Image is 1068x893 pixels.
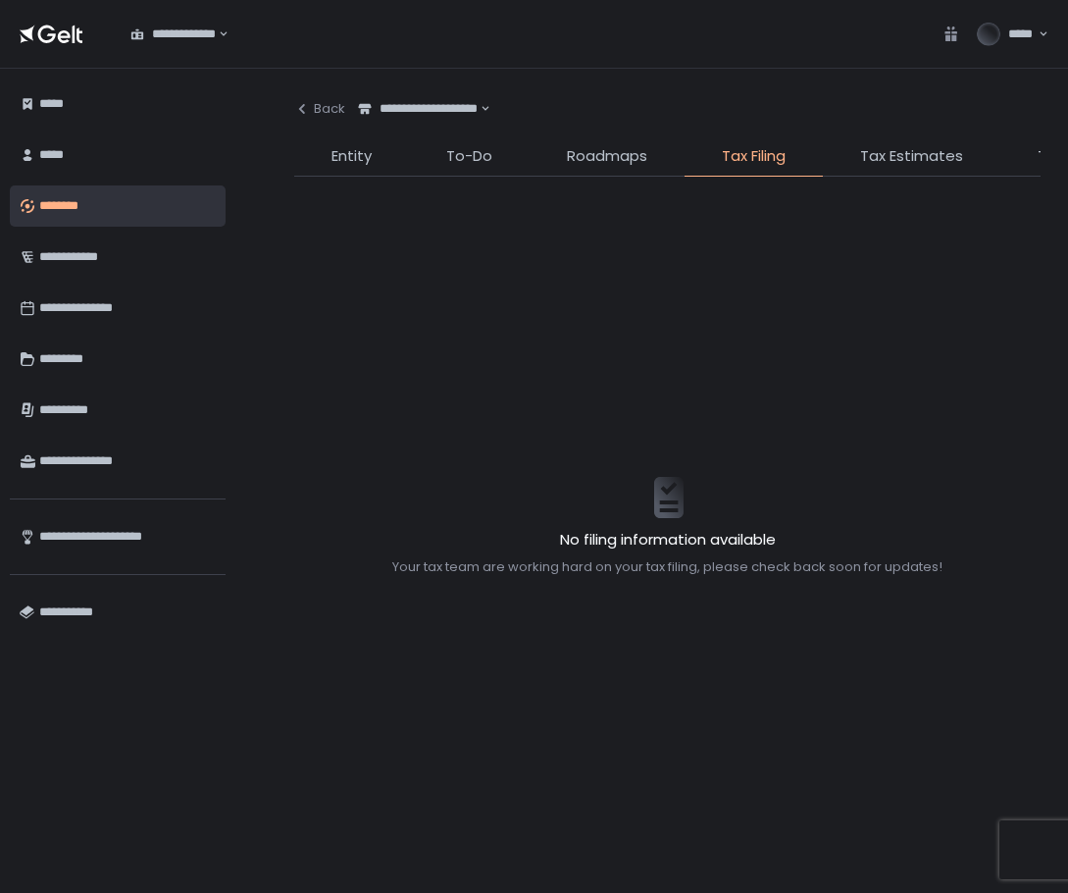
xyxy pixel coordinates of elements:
button: Back [294,88,345,130]
span: Roadmaps [567,145,647,168]
span: Entity [331,145,372,168]
input: Search for option [478,99,479,119]
div: Search for option [118,14,229,55]
div: Search for option [345,88,490,130]
input: Search for option [216,25,217,44]
span: Tax Filing [722,145,786,168]
span: Tax Estimates [860,145,963,168]
h2: No filing information available [392,529,942,552]
div: Your tax team are working hard on your tax filing, please check back soon for updates! [392,558,942,576]
div: Back [294,100,345,118]
span: To-Do [446,145,492,168]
